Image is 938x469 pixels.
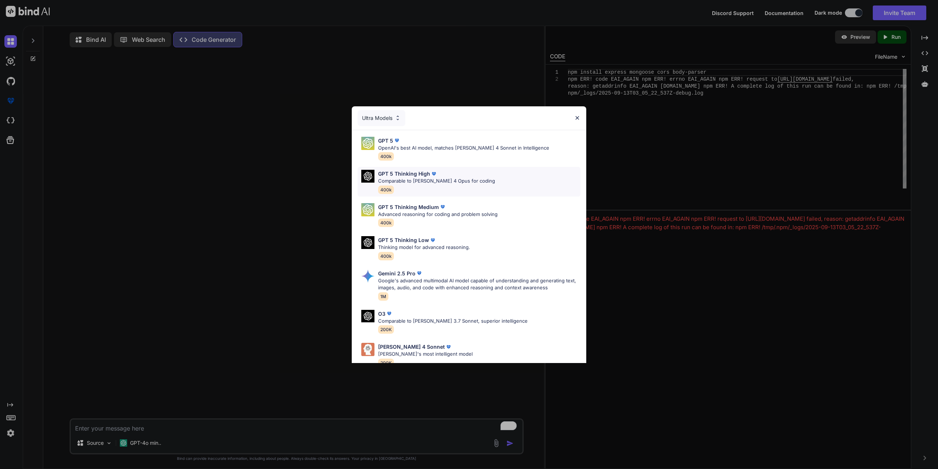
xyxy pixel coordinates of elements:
span: 400k [378,252,394,260]
p: GPT 5 [378,137,393,144]
p: Thinking model for advanced reasoning. [378,244,470,251]
p: Comparable to [PERSON_NAME] 3.7 Sonnet, superior intelligence [378,318,528,325]
div: Ultra Models [358,110,405,126]
p: [PERSON_NAME] 4 Sonnet [378,343,445,351]
img: Pick Models [361,310,374,323]
img: Pick Models [395,115,401,121]
img: Pick Models [361,170,374,183]
span: 400k [378,152,394,161]
p: Comparable to [PERSON_NAME] 4 Opus for coding [378,177,495,185]
img: Pick Models [361,203,374,216]
img: close [574,115,580,121]
img: premium [445,343,452,351]
img: premium [385,310,393,317]
img: Pick Models [361,137,374,150]
img: premium [439,203,446,210]
img: Pick Models [361,270,374,283]
img: premium [429,237,436,244]
p: Google's advanced multimodal AI model capable of understanding and generating text, images, audio... [378,277,580,292]
img: Pick Models [361,236,374,249]
span: 200K [378,325,394,334]
p: O3 [378,310,385,318]
p: [PERSON_NAME]'s most intelligent model [378,351,473,358]
p: GPT 5 Thinking High [378,170,430,177]
img: premium [416,270,423,277]
p: GPT 5 Thinking Low [378,236,429,244]
span: 1M [378,292,388,301]
span: 400k [378,186,394,194]
img: premium [393,137,400,144]
p: Gemini 2.5 Pro [378,270,416,277]
p: OpenAI's best AI model, matches [PERSON_NAME] 4 Sonnet in Intelligence [378,144,549,152]
p: GPT 5 Thinking Medium [378,203,439,211]
img: Pick Models [361,343,374,356]
p: Advanced reasoning for coding and problem solving [378,211,498,218]
img: premium [430,170,437,177]
span: 400k [378,219,394,227]
span: 200K [378,359,394,367]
